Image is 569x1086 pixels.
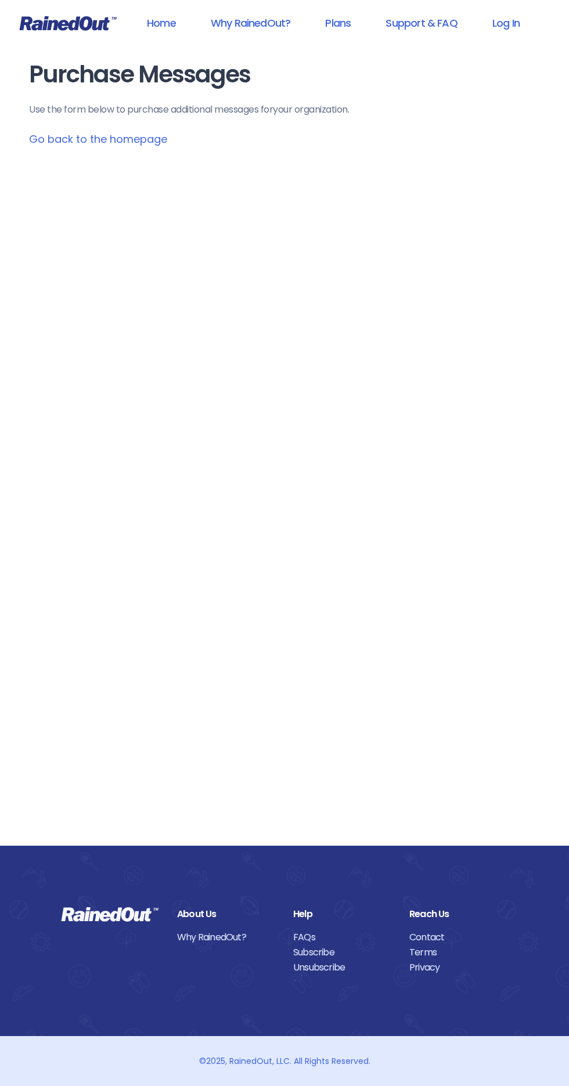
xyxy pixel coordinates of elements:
div: Reach Us [409,907,508,922]
a: Unsubscribe [293,960,392,975]
a: Support & FAQ [370,10,472,36]
a: Subscribe [293,945,392,960]
a: Plans [310,10,366,36]
a: FAQs [293,930,392,945]
a: Contact [409,930,508,945]
a: Privacy [409,960,508,975]
a: Terms [409,945,508,960]
a: Log In [477,10,535,36]
a: Home [132,10,191,36]
a: Why RainedOut? [177,930,276,945]
p: Use the form below to purchase additional messages for your organization . [29,103,540,117]
div: About Us [177,907,276,922]
div: Help [293,907,392,922]
a: Why RainedOut? [196,10,306,36]
a: Go back to the homepage [29,132,167,146]
h1: Purchase Messages [29,62,540,88]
